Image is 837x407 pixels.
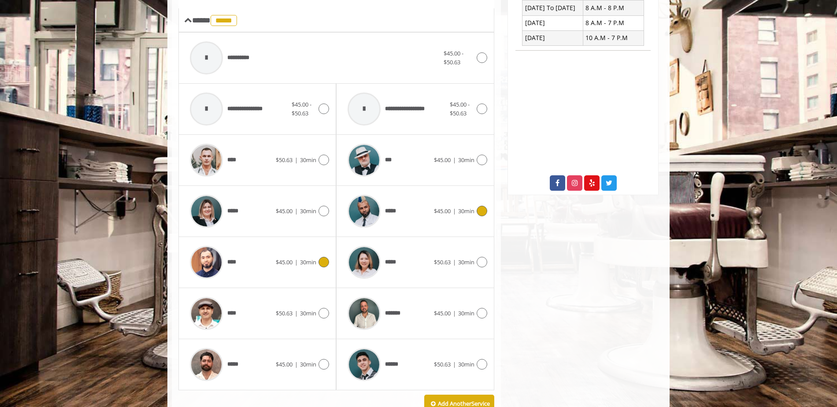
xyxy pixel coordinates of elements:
[292,100,311,118] span: $45.00 - $50.63
[300,360,316,368] span: 30min
[295,360,298,368] span: |
[434,156,451,164] span: $45.00
[434,207,451,215] span: $45.00
[583,0,644,15] td: 8 A.M - 8 P.M
[276,309,293,317] span: $50.63
[434,309,451,317] span: $45.00
[453,309,456,317] span: |
[453,207,456,215] span: |
[458,207,474,215] span: 30min
[276,360,293,368] span: $45.00
[450,100,470,118] span: $45.00 - $50.63
[583,15,644,30] td: 8 A.M - 7 P.M
[453,360,456,368] span: |
[300,156,316,164] span: 30min
[458,258,474,266] span: 30min
[295,156,298,164] span: |
[295,207,298,215] span: |
[453,258,456,266] span: |
[300,207,316,215] span: 30min
[583,30,644,45] td: 10 A.M - 7 P.M
[295,258,298,266] span: |
[276,156,293,164] span: $50.63
[458,309,474,317] span: 30min
[276,207,293,215] span: $45.00
[453,156,456,164] span: |
[295,309,298,317] span: |
[444,49,463,67] span: $45.00 - $50.63
[300,309,316,317] span: 30min
[458,360,474,368] span: 30min
[434,360,451,368] span: $50.63
[522,15,583,30] td: [DATE]
[522,30,583,45] td: [DATE]
[300,258,316,266] span: 30min
[276,258,293,266] span: $45.00
[458,156,474,164] span: 30min
[434,258,451,266] span: $50.63
[522,0,583,15] td: [DATE] To [DATE]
